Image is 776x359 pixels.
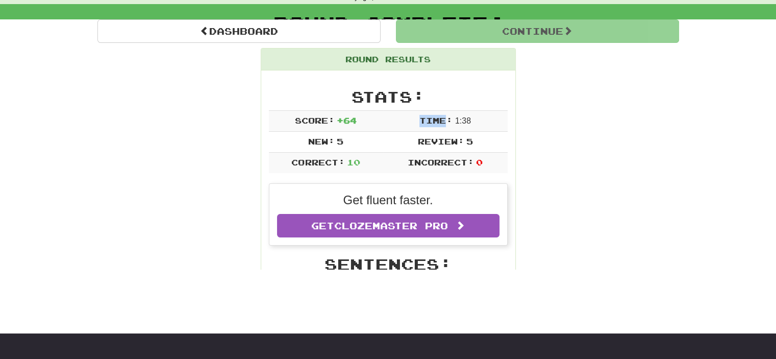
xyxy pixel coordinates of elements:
span: 0 [476,157,483,167]
p: Get fluent faster. [277,192,499,209]
span: Incorrect: [408,157,474,167]
a: GetClozemaster Pro [277,214,499,237]
a: Dashboard [97,19,381,43]
span: 5 [466,136,473,146]
span: Correct: [291,157,344,167]
h2: Stats: [269,88,508,105]
button: Continue [396,19,679,43]
span: Score: [295,115,335,125]
h2: Sentences: [269,256,508,273]
span: + 64 [337,115,357,125]
span: Clozemaster Pro [334,220,448,231]
span: 10 [347,157,360,167]
h1: Round Complete! [4,13,772,33]
span: 1 : 38 [455,116,471,125]
span: 5 [337,136,343,146]
span: Review: [417,136,464,146]
span: New: [308,136,335,146]
span: Time: [419,115,453,125]
div: Round Results [261,49,515,71]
